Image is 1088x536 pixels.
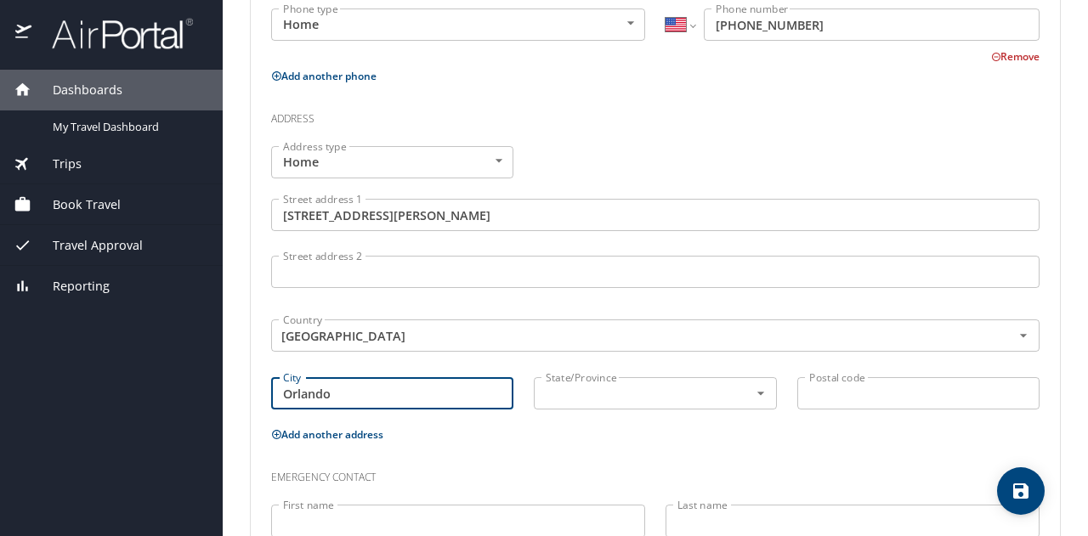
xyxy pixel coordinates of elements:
h3: Address [271,100,1040,129]
button: save [997,467,1045,515]
span: Reporting [31,277,110,296]
span: Trips [31,155,82,173]
div: Home [271,146,513,178]
span: Dashboards [31,81,122,99]
img: airportal-logo.png [33,17,193,50]
span: Travel Approval [31,236,143,255]
button: Remove [991,49,1040,64]
div: Home [271,8,645,41]
button: Add another phone [271,69,377,83]
span: Book Travel [31,195,121,214]
button: Add another address [271,427,383,442]
img: icon-airportal.png [15,17,33,50]
button: Open [1013,325,1034,346]
h3: Emergency contact [271,459,1040,488]
button: Open [751,383,771,403]
span: My Travel Dashboard [53,119,202,135]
